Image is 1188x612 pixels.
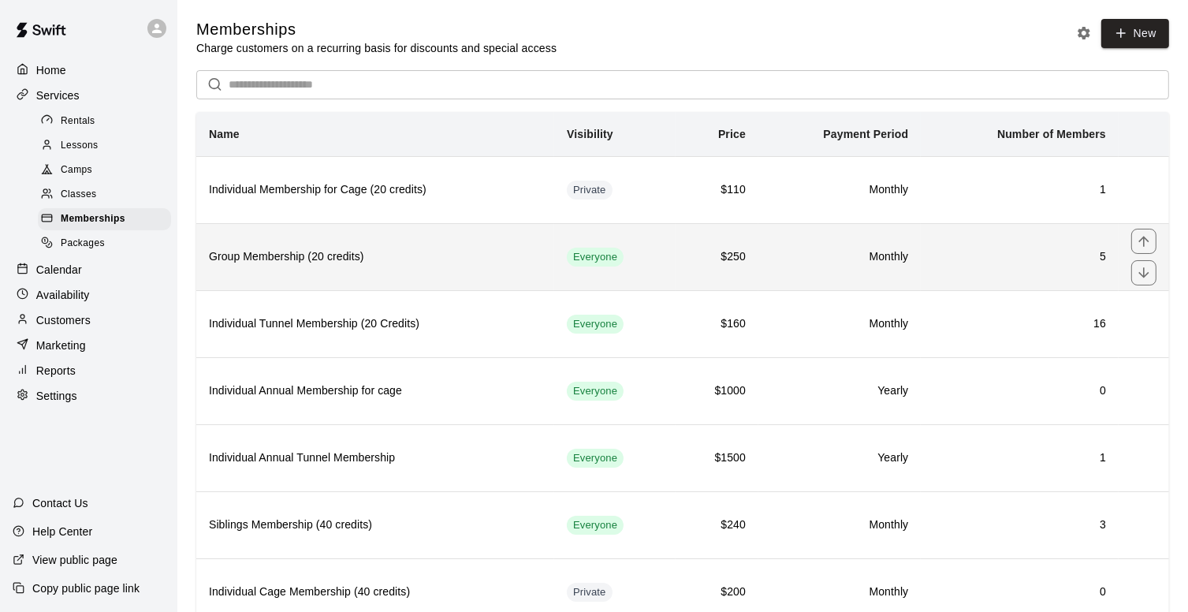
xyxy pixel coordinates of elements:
span: Everyone [567,384,624,399]
span: Everyone [567,451,624,466]
a: Packages [38,232,177,256]
span: Rentals [61,114,95,129]
button: move item down [1131,260,1156,285]
span: Memberships [61,211,125,227]
h6: Monthly [771,248,908,266]
h6: $110 [688,181,746,199]
h6: 3 [933,517,1106,534]
a: Classes [38,183,177,207]
div: This membership is visible to all customers [567,449,624,468]
div: This membership is hidden from the memberships page [567,181,613,200]
h6: 16 [933,315,1106,333]
h6: $1500 [688,450,746,467]
h6: $160 [688,315,746,333]
p: Home [36,62,66,78]
b: Name [209,128,240,140]
p: Calendar [36,262,82,278]
a: Reports [13,359,165,382]
span: Lessons [61,138,99,154]
h6: $200 [688,584,746,601]
div: This membership is visible to all customers [567,315,624,334]
span: Camps [61,162,92,178]
h6: Individual Tunnel Membership (20 Credits) [209,315,542,333]
p: Settings [36,388,77,404]
div: Rentals [38,110,171,132]
h6: $250 [688,248,746,266]
p: Copy public page link [32,580,140,596]
h6: Yearly [771,382,908,400]
p: Availability [36,287,90,303]
h6: Monthly [771,584,908,601]
p: Customers [36,312,91,328]
h6: 1 [933,181,1106,199]
div: This membership is hidden from the memberships page [567,583,613,602]
p: Reports [36,363,76,379]
h6: 0 [933,584,1106,601]
h6: 1 [933,450,1106,467]
p: Contact Us [32,495,88,511]
a: New [1101,19,1169,48]
h6: Monthly [771,517,908,534]
div: Classes [38,184,171,206]
a: Calendar [13,258,165,282]
p: Charge customers on a recurring basis for discounts and special access [196,40,557,56]
div: Memberships [38,208,171,230]
span: Classes [61,187,96,203]
button: move item up [1131,229,1156,254]
h6: Monthly [771,181,908,199]
h6: Yearly [771,450,908,467]
span: Everyone [567,250,624,265]
h6: 5 [933,248,1106,266]
a: Services [13,84,165,107]
a: Memberships [38,207,177,232]
a: Settings [13,384,165,408]
span: Private [567,585,613,600]
b: Price [718,128,746,140]
b: Number of Members [997,128,1106,140]
a: Rentals [38,109,177,133]
h6: Group Membership (20 credits) [209,248,542,266]
p: Services [36,88,80,103]
h6: 0 [933,382,1106,400]
b: Visibility [567,128,613,140]
h6: Monthly [771,315,908,333]
a: Availability [13,283,165,307]
span: Packages [61,236,105,252]
p: Help Center [32,524,92,539]
div: Lessons [38,135,171,157]
h6: $1000 [688,382,746,400]
div: This membership is visible to all customers [567,248,624,267]
a: Home [13,58,165,82]
span: Private [567,183,613,198]
a: Marketing [13,334,165,357]
h6: $240 [688,517,746,534]
a: Camps [38,159,177,183]
h6: Individual Annual Membership for cage [209,382,542,400]
b: Payment Period [823,128,908,140]
h6: Siblings Membership (40 credits) [209,517,542,534]
p: Marketing [36,338,86,353]
div: This membership is visible to all customers [567,382,624,401]
span: Everyone [567,518,624,533]
h6: Individual Cage Membership (40 credits) [209,584,542,601]
div: Packages [38,233,171,255]
div: This membership is visible to all customers [567,516,624,535]
p: View public page [32,552,117,568]
button: Memberships settings [1072,21,1096,45]
h5: Memberships [196,19,557,40]
div: Camps [38,159,171,181]
h6: Individual Membership for Cage (20 credits) [209,181,542,199]
span: Everyone [567,317,624,332]
a: Customers [13,308,165,332]
h6: Individual Annual Tunnel Membership [209,450,542,467]
a: Lessons [38,133,177,158]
